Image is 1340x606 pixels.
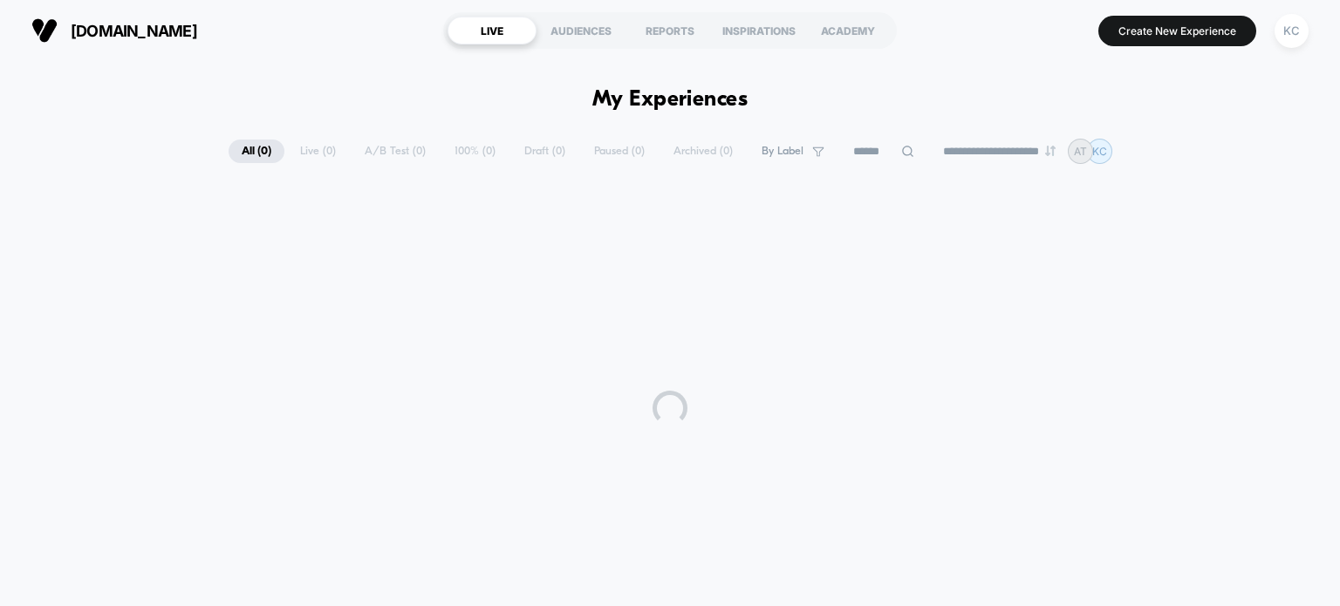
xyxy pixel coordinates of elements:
button: [DOMAIN_NAME] [26,17,202,44]
div: INSPIRATIONS [714,17,803,44]
p: AT [1074,145,1087,158]
img: Visually logo [31,17,58,44]
h1: My Experiences [592,87,749,112]
div: LIVE [448,17,537,44]
div: ACADEMY [803,17,892,44]
div: AUDIENCES [537,17,626,44]
div: KC [1275,14,1309,48]
div: REPORTS [626,17,714,44]
span: All ( 0 ) [229,140,284,163]
button: KC [1269,13,1314,49]
img: end [1045,146,1056,156]
span: [DOMAIN_NAME] [71,22,197,40]
button: Create New Experience [1098,16,1256,46]
p: KC [1092,145,1107,158]
span: By Label [762,145,803,158]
